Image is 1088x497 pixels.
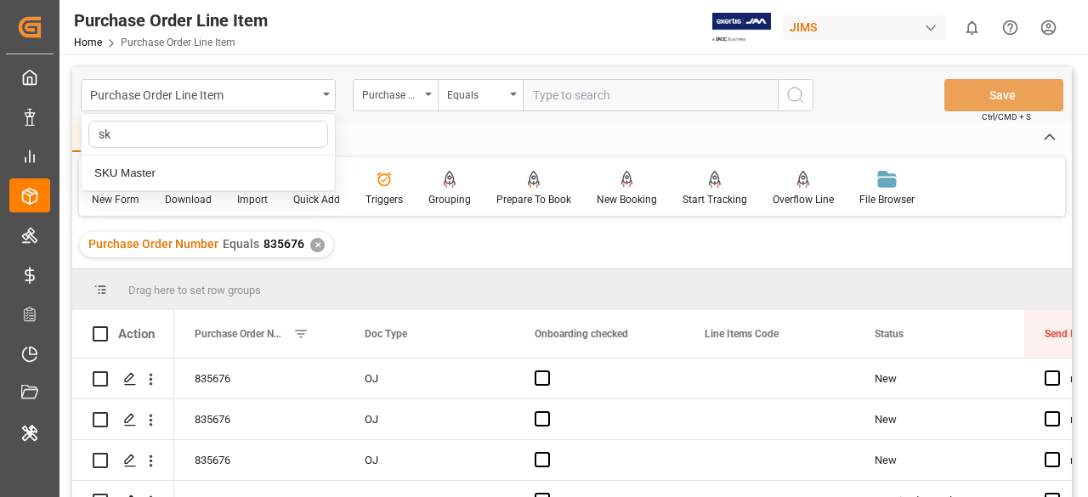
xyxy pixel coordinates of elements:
div: Press SPACE to select this row. [72,359,174,399]
button: show 0 new notifications [953,8,991,47]
span: Status [875,328,904,340]
div: Purchase Order Line Item [74,8,268,33]
span: Line Items Code [705,328,779,340]
span: Drag here to set row groups [128,284,261,297]
div: OJ [344,359,514,398]
button: JIMS [783,11,953,43]
div: New Form [92,192,139,207]
div: OJ [344,399,514,439]
div: Press SPACE to select this row. [72,399,174,440]
div: Start Tracking [683,192,747,207]
button: Help Center [991,8,1029,47]
div: 835676 [174,440,344,480]
img: Exertis%20JAM%20-%20Email%20Logo.jpg_1722504956.jpg [712,13,771,42]
button: search button [778,79,813,111]
button: open menu [353,79,438,111]
div: Equals [447,83,505,103]
span: Ctrl/CMD + S [982,110,1031,123]
div: SKU Master [82,155,335,191]
button: open menu [438,79,523,111]
input: Type to search [523,79,778,111]
div: Press SPACE to select this row. [72,440,174,481]
span: Equals [223,237,259,251]
div: Download [165,192,212,207]
div: Overflow Line [773,192,834,207]
div: OJ [344,440,514,480]
div: Grouping [428,192,471,207]
span: Onboarding checked [535,328,628,340]
div: Triggers [365,192,403,207]
span: 835676 [263,237,304,251]
div: Purchase Order Number [362,83,420,103]
div: File Browser [859,192,915,207]
div: Quick Add [293,192,340,207]
span: Doc Type [365,328,407,340]
div: 835676 [174,359,344,398]
div: 835676 [174,399,344,439]
a: Home [74,37,102,48]
div: Import [237,192,268,207]
div: Prepare To Book [496,192,571,207]
span: Purchase Order Number [195,328,286,340]
span: Purchase Order Number [88,237,218,251]
button: Save [944,79,1063,111]
div: Home [72,123,130,152]
div: New [875,441,1004,480]
div: New [875,359,1004,398]
div: New [875,400,1004,439]
button: close menu [81,79,336,111]
div: Purchase Order Line Item [90,83,317,104]
input: Search [88,121,328,148]
div: New Booking [597,192,657,207]
div: JIMS [783,15,946,40]
div: ✕ [310,238,325,252]
div: Action [118,326,155,342]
